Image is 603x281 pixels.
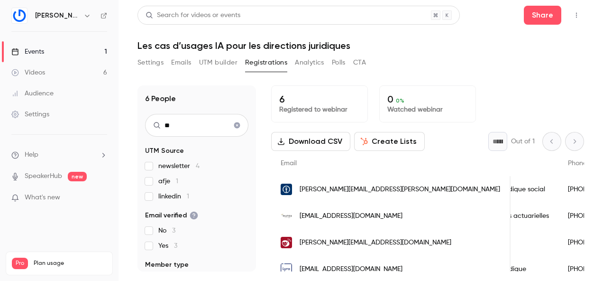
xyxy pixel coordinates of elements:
[172,227,175,234] span: 3
[12,258,28,269] span: Pro
[300,238,451,248] span: [PERSON_NAME][EMAIL_ADDRESS][DOMAIN_NAME]
[137,40,584,51] h1: Les cas d’usages IA pour les directions juridiques
[35,11,80,20] h6: [PERSON_NAME]
[11,68,45,77] div: Videos
[145,260,189,270] span: Member type
[387,105,468,114] p: Watched webinar
[353,55,366,70] button: CTA
[158,241,177,251] span: Yes
[158,177,178,186] span: afje
[158,161,200,171] span: newsletter
[145,93,176,104] h1: 6 People
[396,97,404,104] span: 0 %
[229,118,245,133] button: Clear search
[137,55,164,70] button: Settings
[199,55,238,70] button: UTM builder
[281,184,292,195] img: kuehne-nagel.com
[279,105,360,114] p: Registered to webinar
[174,243,177,249] span: 3
[300,211,402,221] span: [EMAIL_ADDRESS][DOMAIN_NAME]
[524,6,561,25] button: Share
[68,172,87,181] span: new
[25,171,62,181] a: SpeakerHub
[300,185,500,195] span: [PERSON_NAME][EMAIL_ADDRESS][PERSON_NAME][DOMAIN_NAME]
[158,226,175,235] span: No
[300,264,402,274] span: [EMAIL_ADDRESS][DOMAIN_NAME]
[245,55,287,70] button: Registrations
[158,192,189,201] span: linkedin
[145,146,184,156] span: UTM Source
[146,10,240,20] div: Search for videos or events
[511,137,535,146] p: Out of 1
[25,150,38,160] span: Help
[11,89,54,98] div: Audience
[171,55,191,70] button: Emails
[11,110,49,119] div: Settings
[281,263,292,275] img: lyra-network.com
[11,150,107,160] li: help-dropdown-opener
[281,237,292,248] img: limagrain.com
[25,193,60,203] span: What's new
[11,47,44,56] div: Events
[332,55,346,70] button: Polls
[34,260,107,267] span: Plan usage
[295,55,324,70] button: Analytics
[176,178,178,185] span: 1
[354,132,425,151] button: Create Lists
[279,94,360,105] p: 6
[12,8,27,23] img: Gino LegalTech
[187,193,189,200] span: 1
[281,160,297,167] span: Email
[196,163,200,169] span: 4
[145,211,198,220] span: Email verified
[281,210,292,222] img: mutex.fr
[271,132,350,151] button: Download CSV
[387,94,468,105] p: 0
